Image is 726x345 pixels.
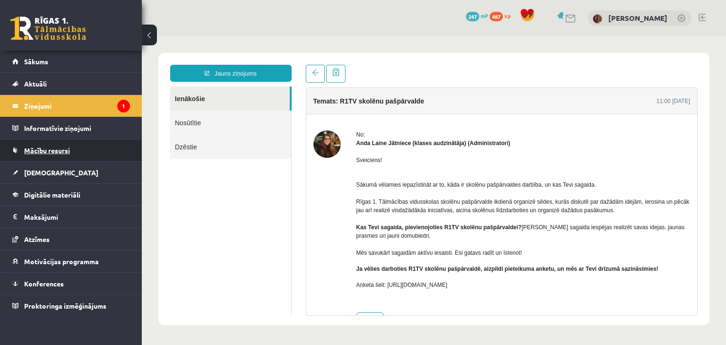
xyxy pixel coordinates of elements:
a: Maksājumi [12,206,130,228]
div: No: [215,94,549,103]
span: Mācību resursi [24,146,70,155]
a: [DEMOGRAPHIC_DATA] [12,162,130,183]
a: Rīgas 1. Tālmācības vidusskola [10,17,86,40]
strong: Kas Tevi sagaida, pievienojoties R1TV skolēnu pašpārvaldei? [215,188,380,194]
a: Sākums [12,51,130,72]
span: [DEMOGRAPHIC_DATA] [24,168,98,177]
span: mP [481,12,488,19]
img: Anda Laine Jātniece (klases audzinātāja) [172,94,199,121]
p: Sākumā vēlamies iepazīstināt ar to, kāda ir skolēnu pašpārvaldes darbība, un kas Tevi sagaida. Rī... [215,136,549,221]
span: Motivācijas programma [24,257,99,266]
a: Jauns ziņojums [28,28,150,45]
h4: Temats: R1TV skolēnu pašpārvalde [172,61,283,69]
span: Konferences [24,279,64,288]
legend: Ziņojumi [24,95,130,117]
span: Proktoringa izmēģinājums [24,302,106,310]
a: Ienākošie [28,50,148,74]
b: Ja vēlies darboties R1TV skolēnu pašpārvaldē, aizpildi pieteikuma anketu, un mēs ar Tevi drīzumā ... [215,229,517,236]
p: Sveiciens! [215,120,549,128]
img: Vitālijs Kapustins [593,14,602,24]
a: Motivācijas programma [12,250,130,272]
span: Sākums [24,57,48,66]
legend: Maksājumi [24,206,130,228]
a: 487 xp [490,12,515,19]
p: Anketa šeit: [URL][DOMAIN_NAME] [215,244,549,253]
i: 1 [117,100,130,112]
span: 247 [466,12,479,21]
span: xp [504,12,510,19]
a: Mācību resursi [12,139,130,161]
a: Informatīvie ziņojumi [12,117,130,139]
a: Aktuāli [12,73,130,95]
div: 11:00 [DATE] [515,60,548,69]
a: Atbildēt [215,276,242,293]
a: Ziņojumi1 [12,95,130,117]
a: Digitālie materiāli [12,184,130,206]
span: 487 [490,12,503,21]
a: Nosūtītie [28,74,149,98]
a: 247 mP [466,12,488,19]
a: Dzēstie [28,98,149,122]
span: Atzīmes [24,235,50,243]
a: Atzīmes [12,228,130,250]
strong: Anda Laine Jātniece (klases audzinātāja) (Administratori) [215,103,369,110]
a: Proktoringa izmēģinājums [12,295,130,317]
span: Digitālie materiāli [24,190,80,199]
legend: Informatīvie ziņojumi [24,117,130,139]
span: Aktuāli [24,79,47,88]
a: Konferences [12,273,130,294]
a: [PERSON_NAME] [608,13,667,23]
